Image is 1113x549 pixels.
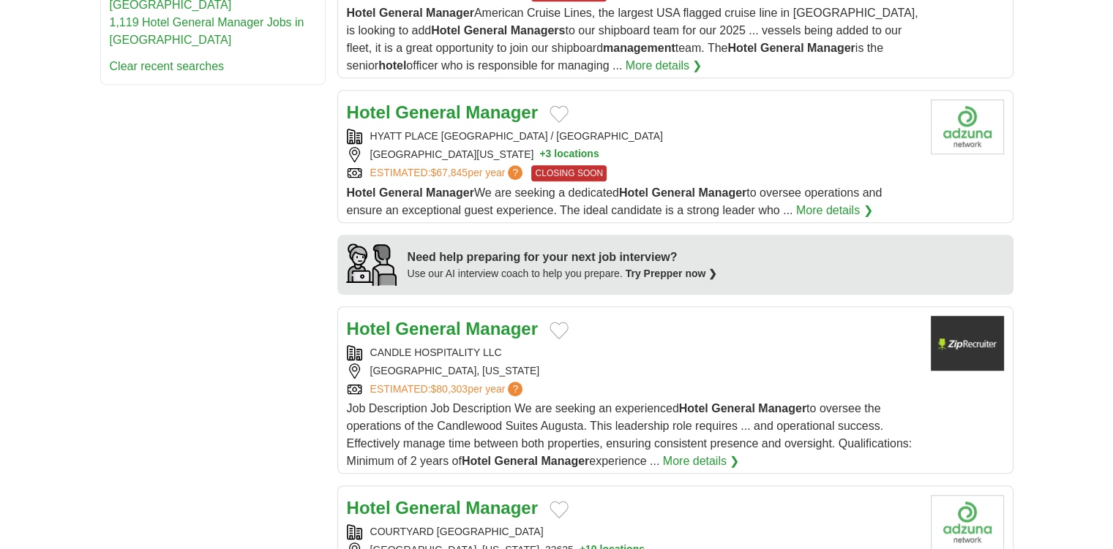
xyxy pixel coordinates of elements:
div: COURTYARD [GEOGRAPHIC_DATA] [347,524,919,539]
button: +3 locations [539,147,599,162]
span: We are seeking a dedicated to oversee operations and ensure an exceptional guest experience. The ... [347,186,882,216]
strong: General [711,402,755,414]
span: Job Description Job Description We are seeking an experienced to oversee the operations of the Ca... [347,402,912,467]
strong: General [651,186,695,199]
strong: Hotel [727,42,757,54]
strong: Hotel [347,102,391,122]
span: ? [508,165,522,180]
strong: Manager [541,455,589,467]
strong: Manager [426,186,474,199]
strong: Manager [426,7,474,19]
strong: General [395,319,460,338]
a: Hotel General Manager [347,102,538,122]
strong: Hotel [619,186,648,199]
strong: Hotel [347,7,376,19]
span: American Cruise Lines, the largest USA flagged cruise line in [GEOGRAPHIC_DATA], is looking to ad... [347,7,918,72]
div: Need help preparing for your next job interview? [408,249,718,266]
strong: Hotel [347,186,376,199]
span: CLOSING SOON [531,165,607,181]
strong: General [395,498,460,518]
div: [GEOGRAPHIC_DATA][US_STATE] [347,147,919,162]
span: ? [508,382,522,396]
strong: Hotel [347,498,391,518]
strong: Manager [465,102,538,122]
strong: General [379,186,423,199]
button: Add to favorite jobs [550,105,569,123]
a: More details ❯ [663,453,740,470]
strong: General [464,24,508,37]
strong: Hotel [347,319,391,338]
img: Company logo [931,99,1004,154]
a: More details ❯ [626,57,702,75]
a: ESTIMATED:$67,845per year? [370,165,526,181]
div: Use our AI interview coach to help you prepare. [408,266,718,281]
a: ESTIMATED:$80,303per year? [370,382,526,397]
strong: Manager [465,319,538,338]
a: More details ❯ [796,202,873,219]
a: Clear recent searches [110,60,225,72]
span: + [539,147,545,162]
strong: Manager [758,402,806,414]
strong: General [760,42,804,54]
a: Hotel General Manager [347,498,538,518]
strong: Manager [807,42,855,54]
strong: General [379,7,423,19]
strong: Manager [465,498,538,518]
div: HYATT PLACE [GEOGRAPHIC_DATA] / [GEOGRAPHIC_DATA] [347,129,919,144]
span: $67,845 [430,167,468,178]
strong: hotel [378,59,406,72]
img: Company logo [931,316,1004,371]
button: Add to favorite jobs [550,501,569,518]
button: Add to favorite jobs [550,322,569,339]
strong: Manager [698,186,746,199]
strong: Managers [511,24,566,37]
strong: General [494,455,538,467]
strong: Hotel [462,455,491,467]
strong: Hotel [679,402,708,414]
span: $80,303 [430,383,468,395]
div: [GEOGRAPHIC_DATA], [US_STATE] [347,363,919,379]
div: CANDLE HOSPITALITY LLC [347,345,919,360]
strong: General [395,102,460,122]
a: 1,119 Hotel General Manager Jobs in [GEOGRAPHIC_DATA] [110,16,304,46]
strong: Hotel [431,24,460,37]
a: Try Prepper now ❯ [626,268,718,279]
strong: management [603,42,675,54]
a: Hotel General Manager [347,319,538,338]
